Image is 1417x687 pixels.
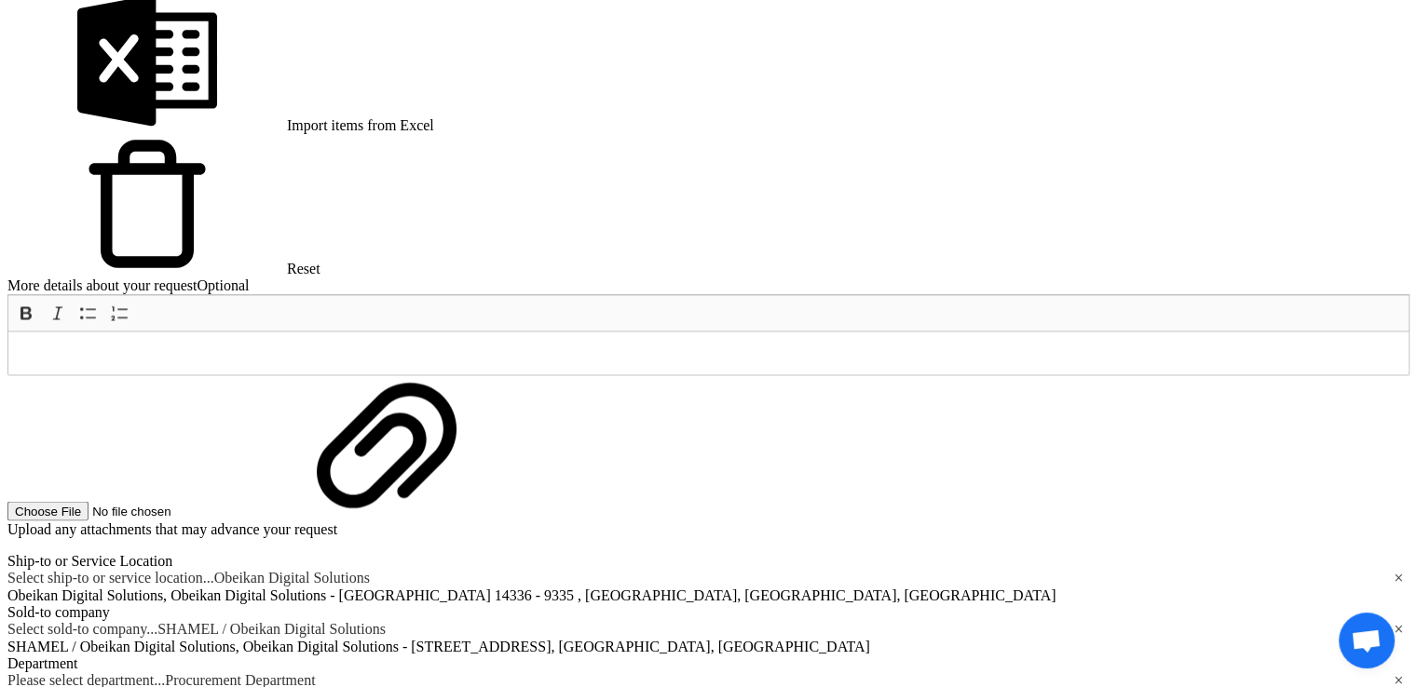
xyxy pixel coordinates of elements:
label: Sold-to company [7,603,110,619]
span: Obeikan Digital Solutions - [GEOGRAPHIC_DATA] 14336 - 9335 , [GEOGRAPHIC_DATA], [170,586,741,602]
span: [GEOGRAPHIC_DATA], [GEOGRAPHIC_DATA] [744,586,1056,602]
label: Department [7,654,78,670]
a: Open chat [1339,613,1395,668]
div: Reset [7,134,1410,277]
label: More details about your request [7,277,250,293]
span: Optional [198,277,250,293]
div: Rich Text Editor, main [7,330,1410,376]
label: Ship-to or Service Location [7,552,172,568]
span: Clear all [1394,569,1410,586]
div: Upload any attachments that may advance your request [7,520,1410,537]
span: Obeikan Digital Solutions - [STREET_ADDRESS], [243,638,555,653]
span: × [1394,620,1403,637]
span: Clear all [1394,620,1410,638]
span: [GEOGRAPHIC_DATA], [GEOGRAPHIC_DATA] [558,638,869,653]
span: SHAMEL / Obeikan Digital Solutions, [7,638,239,653]
span: × [1394,569,1403,586]
input: Upload any attachments that may advance your request [7,501,243,520]
span: Obeikan Digital Solutions, [7,586,167,602]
